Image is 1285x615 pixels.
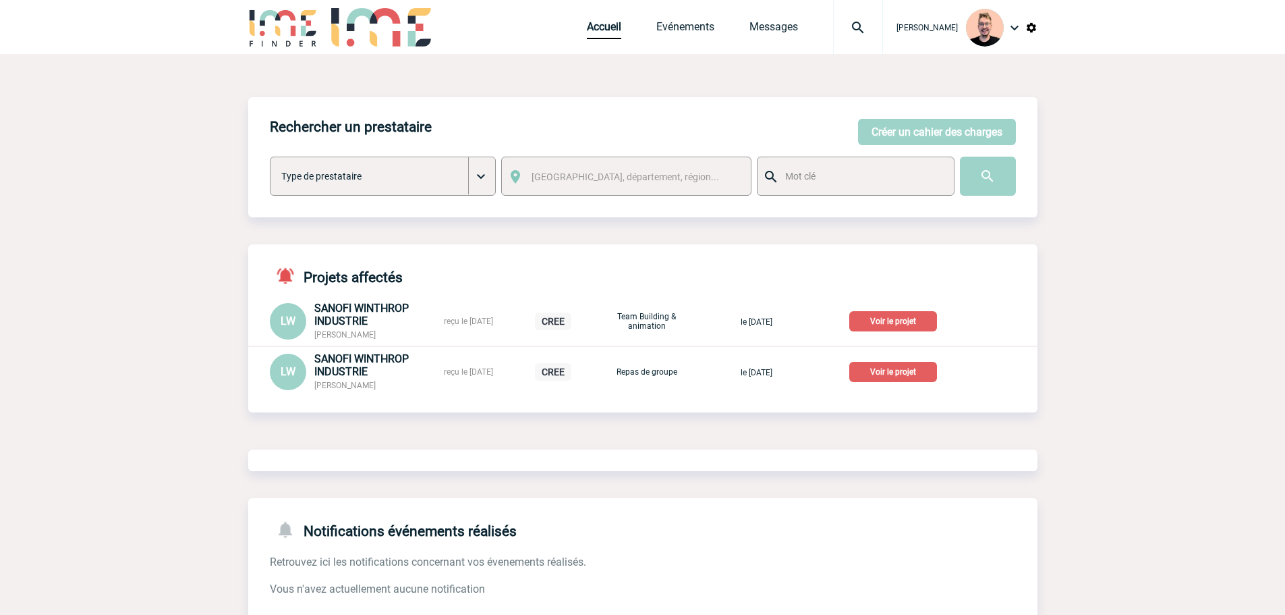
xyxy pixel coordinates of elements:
span: SANOFI WINTHROP INDUSTRIE [314,302,409,327]
a: Voir le projet [849,314,942,327]
img: notifications-active-24-px-r.png [275,266,304,286]
span: Vous n'avez actuellement aucune notification [270,583,485,595]
a: Messages [749,20,798,39]
p: Repas de groupe [613,367,681,377]
span: reçu le [DATE] [444,367,493,377]
span: [PERSON_NAME] [896,23,958,32]
span: LW [281,315,295,327]
h4: Projets affectés [270,266,403,286]
input: Mot clé [782,167,942,185]
span: SANOFI WINTHROP INDUSTRIE [314,352,409,378]
h4: Rechercher un prestataire [270,119,432,135]
img: 129741-1.png [966,9,1004,47]
input: Submit [960,157,1016,196]
span: LW [281,365,295,378]
span: [PERSON_NAME] [314,381,376,390]
a: Accueil [587,20,621,39]
span: [GEOGRAPHIC_DATA], département, région... [532,171,719,182]
p: CREE [535,313,571,330]
p: Voir le projet [849,362,937,382]
span: reçu le [DATE] [444,317,493,326]
p: CREE [535,363,571,381]
span: le [DATE] [741,317,772,327]
span: [PERSON_NAME] [314,330,376,340]
span: Retrouvez ici les notifications concernant vos évenements réalisés. [270,556,586,568]
p: Voir le projet [849,311,937,331]
img: notifications-24-px-g.png [275,520,304,539]
img: IME-Finder [248,8,318,47]
a: Voir le projet [849,365,942,377]
p: Team Building & animation [613,312,681,331]
span: le [DATE] [741,368,772,377]
h4: Notifications événements réalisés [270,520,517,539]
a: Evénements [656,20,714,39]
